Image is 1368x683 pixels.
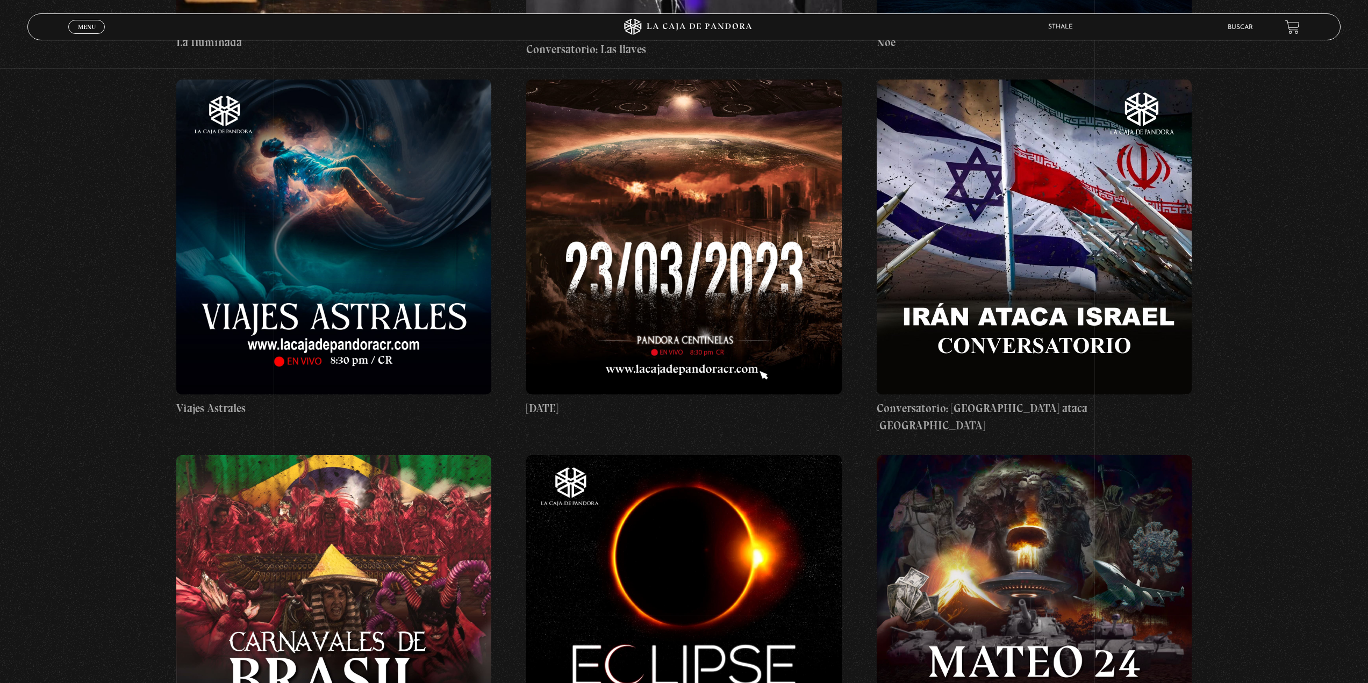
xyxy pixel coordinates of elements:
h4: La Iluminada [176,34,491,51]
a: [DATE] [526,80,841,417]
a: Buscar [1228,24,1253,31]
a: Viajes Astrales [176,80,491,417]
h4: Conversatorio: [GEOGRAPHIC_DATA] ataca [GEOGRAPHIC_DATA] [877,400,1192,434]
a: Conversatorio: [GEOGRAPHIC_DATA] ataca [GEOGRAPHIC_DATA] [877,80,1192,434]
h4: Conversatorio: Las llaves [526,41,841,58]
span: Menu [78,24,96,30]
a: View your shopping cart [1285,20,1300,34]
h4: [DATE] [526,400,841,417]
span: Cerrar [74,33,99,40]
h4: Viajes Astrales [176,400,491,417]
h4: Noé [877,34,1192,51]
span: Sthale [1043,24,1084,30]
